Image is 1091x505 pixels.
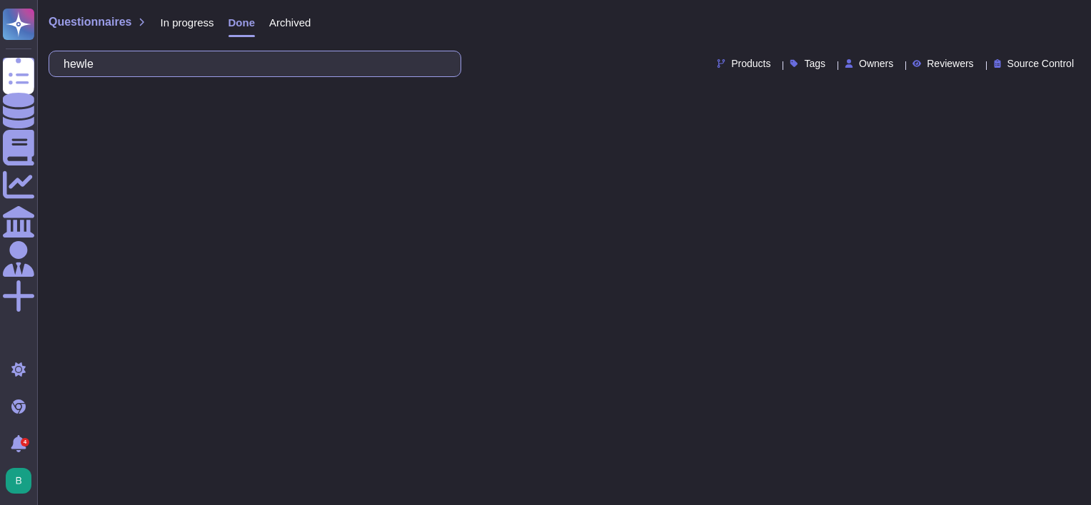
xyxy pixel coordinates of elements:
input: Search by keywords [56,51,446,76]
span: Reviewers [927,58,973,68]
span: Done [228,17,256,28]
span: Tags [804,58,825,68]
span: Archived [269,17,311,28]
button: user [3,465,41,496]
span: In progress [160,17,213,28]
img: user [6,468,31,494]
span: Questionnaires [49,16,131,28]
div: 4 [21,438,29,447]
span: Products [731,58,770,68]
span: Source Control [1007,58,1074,68]
span: Owners [859,58,893,68]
